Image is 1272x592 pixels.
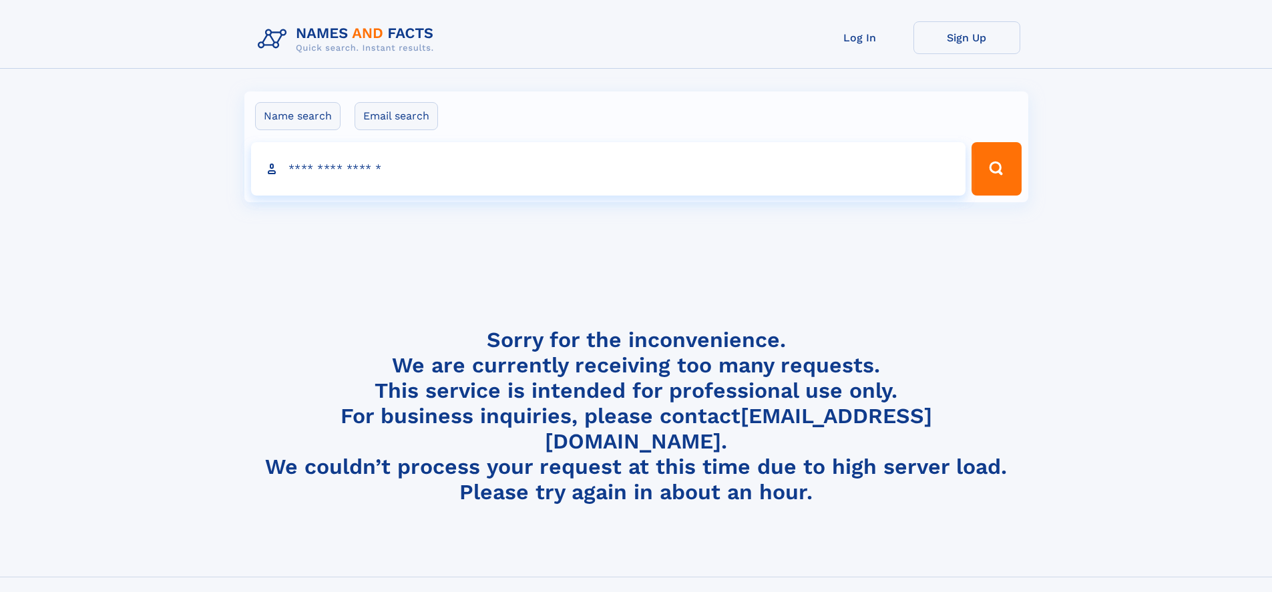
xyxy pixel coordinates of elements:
[545,403,932,454] a: [EMAIL_ADDRESS][DOMAIN_NAME]
[252,327,1020,505] h4: Sorry for the inconvenience. We are currently receiving too many requests. This service is intend...
[355,102,438,130] label: Email search
[972,142,1021,196] button: Search Button
[252,21,445,57] img: Logo Names and Facts
[251,142,966,196] input: search input
[807,21,913,54] a: Log In
[255,102,341,130] label: Name search
[913,21,1020,54] a: Sign Up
